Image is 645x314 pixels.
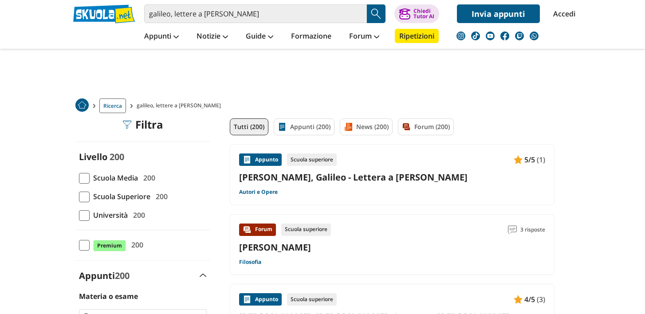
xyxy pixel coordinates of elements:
[239,259,261,266] a: Filosofia
[524,294,535,305] span: 4/5
[340,118,393,135] a: News (200)
[395,29,439,43] a: Ripetizioni
[537,294,545,305] span: (3)
[243,295,252,304] img: Appunti contenuto
[130,209,145,221] span: 200
[230,118,268,135] a: Tutti (200)
[274,118,334,135] a: Appunti (200)
[239,241,311,253] a: [PERSON_NAME]
[75,98,89,112] img: Home
[239,153,282,166] div: Appunto
[137,98,224,113] span: galileo, lettere a [PERSON_NAME]
[144,4,367,23] input: Cerca appunti, riassunti o versioni
[347,29,381,45] a: Forum
[413,8,434,19] div: Chiedi Tutor AI
[243,225,252,234] img: Forum contenuto
[281,224,331,236] div: Scuola superiore
[239,293,282,306] div: Appunto
[75,98,89,113] a: Home
[239,188,278,196] a: Autori e Opere
[514,155,523,164] img: Appunti contenuto
[287,293,337,306] div: Scuola superiore
[110,151,124,163] span: 200
[457,4,540,23] a: Invia appunti
[398,118,454,135] a: Forum (200)
[520,224,545,236] span: 3 risposte
[200,274,207,277] img: Apri e chiudi sezione
[278,122,287,131] img: Appunti filtro contenuto
[244,29,275,45] a: Guide
[93,240,126,251] span: Premium
[142,29,181,45] a: Appunti
[152,191,168,202] span: 200
[128,239,143,251] span: 200
[239,224,276,236] div: Forum
[524,154,535,165] span: 5/5
[537,154,545,165] span: (1)
[514,295,523,304] img: Appunti contenuto
[115,270,130,282] span: 200
[123,120,132,129] img: Filtra filtri mobile
[394,4,439,23] button: ChiediTutor AI
[90,172,138,184] span: Scuola Media
[123,118,163,131] div: Filtra
[486,31,495,40] img: youtube
[289,29,334,45] a: Formazione
[79,291,138,301] label: Materia o esame
[287,153,337,166] div: Scuola superiore
[402,122,411,131] img: Forum filtro contenuto
[515,31,524,40] img: twitch
[99,98,126,113] a: Ricerca
[471,31,480,40] img: tiktok
[79,270,130,282] label: Appunti
[194,29,230,45] a: Notizie
[456,31,465,40] img: instagram
[140,172,155,184] span: 200
[90,191,150,202] span: Scuola Superiore
[530,31,539,40] img: WhatsApp
[243,155,252,164] img: Appunti contenuto
[90,209,128,221] span: Università
[370,7,383,20] img: Cerca appunti, riassunti o versioni
[79,151,107,163] label: Livello
[367,4,385,23] button: Search Button
[508,225,517,234] img: Commenti lettura
[344,122,353,131] img: News filtro contenuto
[500,31,509,40] img: facebook
[553,4,572,23] a: Accedi
[239,171,545,183] a: [PERSON_NAME], Galileo - Lettera a [PERSON_NAME]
